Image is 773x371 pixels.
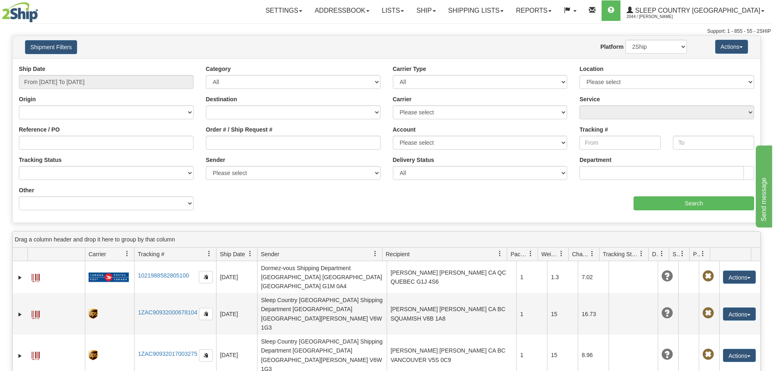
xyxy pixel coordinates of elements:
[206,125,273,134] label: Order # / Ship Request #
[572,250,589,258] span: Charge
[620,0,771,21] a: Sleep Country [GEOGRAPHIC_DATA] 2044 / [PERSON_NAME]
[511,250,528,258] span: Packages
[723,349,756,362] button: Actions
[386,250,410,258] span: Recipient
[25,40,77,54] button: Shipment Filters
[516,261,547,293] td: 1
[32,307,40,320] a: Label
[652,250,659,258] span: Delivery Status
[393,125,416,134] label: Account
[702,307,714,319] span: Pickup Not Assigned
[16,310,24,319] a: Expand
[579,136,661,150] input: From
[19,95,36,103] label: Origin
[243,247,257,261] a: Ship Date filter column settings
[199,271,213,283] button: Copy to clipboard
[723,271,756,284] button: Actions
[554,247,568,261] a: Weight filter column settings
[693,250,700,258] span: Pickup Status
[627,13,688,21] span: 2044 / [PERSON_NAME]
[603,250,638,258] span: Tracking Status
[578,261,609,293] td: 7.02
[675,247,689,261] a: Shipment Issues filter column settings
[220,250,245,258] span: Ship Date
[510,0,558,21] a: Reports
[19,125,60,134] label: Reference / PO
[516,293,547,335] td: 1
[16,352,24,360] a: Expand
[387,293,516,335] td: [PERSON_NAME] [PERSON_NAME] CA BC SQUAMISH V8B 1A8
[13,232,760,248] div: grid grouping header
[702,349,714,360] span: Pickup Not Assigned
[261,250,279,258] span: Sender
[579,125,608,134] label: Tracking #
[138,272,189,279] a: 1021988582805100
[16,273,24,282] a: Expand
[19,65,46,73] label: Ship Date
[206,95,237,103] label: Destination
[702,271,714,282] span: Pickup Not Assigned
[2,28,771,35] div: Support: 1 - 855 - 55 - 2SHIP
[547,293,578,335] td: 15
[524,247,538,261] a: Packages filter column settings
[257,293,387,335] td: Sleep Country [GEOGRAPHIC_DATA] Shipping Department [GEOGRAPHIC_DATA] [GEOGRAPHIC_DATA][PERSON_NA...
[89,309,97,319] img: 8 - UPS
[547,261,578,293] td: 1.3
[661,307,673,319] span: Unknown
[579,156,611,164] label: Department
[120,247,134,261] a: Carrier filter column settings
[661,349,673,360] span: Unknown
[19,186,34,194] label: Other
[19,156,62,164] label: Tracking Status
[199,308,213,320] button: Copy to clipboard
[308,0,376,21] a: Addressbook
[89,350,97,360] img: 8 - UPS
[442,0,510,21] a: Shipping lists
[723,307,756,321] button: Actions
[600,43,624,51] label: Platform
[216,261,257,293] td: [DATE]
[206,156,225,164] label: Sender
[715,40,748,54] button: Actions
[32,270,40,283] a: Label
[387,261,516,293] td: [PERSON_NAME] [PERSON_NAME] CA QC QUEBEC G1J 4S6
[673,136,754,150] input: To
[206,65,231,73] label: Category
[579,65,603,73] label: Location
[199,349,213,362] button: Copy to clipboard
[393,95,412,103] label: Carrier
[2,2,38,23] img: logo2044.jpg
[216,293,257,335] td: [DATE]
[89,250,106,258] span: Carrier
[696,247,710,261] a: Pickup Status filter column settings
[661,271,673,282] span: Unknown
[89,272,129,282] img: 20 - Canada Post
[578,293,609,335] td: 16.73
[634,196,754,210] input: Search
[376,0,410,21] a: Lists
[138,250,164,258] span: Tracking #
[410,0,442,21] a: Ship
[6,5,76,15] div: Send message
[585,247,599,261] a: Charge filter column settings
[633,7,760,14] span: Sleep Country [GEOGRAPHIC_DATA]
[673,250,680,258] span: Shipment Issues
[138,309,197,316] a: 1ZAC90932000678104
[493,247,507,261] a: Recipient filter column settings
[259,0,308,21] a: Settings
[579,95,600,103] label: Service
[541,250,559,258] span: Weight
[32,348,40,361] a: Label
[754,143,772,227] iframe: chat widget
[655,247,669,261] a: Delivery Status filter column settings
[393,156,434,164] label: Delivery Status
[368,247,382,261] a: Sender filter column settings
[393,65,426,73] label: Carrier Type
[634,247,648,261] a: Tracking Status filter column settings
[202,247,216,261] a: Tracking # filter column settings
[257,261,387,293] td: Dormez-vous Shipping Department [GEOGRAPHIC_DATA] [GEOGRAPHIC_DATA] [GEOGRAPHIC_DATA] G1M 0A4
[138,351,197,357] a: 1ZAC90932017003275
